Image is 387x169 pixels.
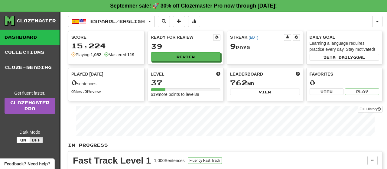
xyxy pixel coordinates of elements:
[85,89,87,94] strong: 0
[345,88,379,95] button: Play
[71,71,103,77] span: Played [DATE]
[230,34,284,40] div: Streak
[310,40,379,52] div: Learning a language requires practice every day. Stay motivated!
[173,16,185,27] button: Add sentence to collection
[5,129,55,135] div: Dark Mode
[17,18,56,24] div: Clozemaster
[5,98,55,114] a: ClozemasterPro
[151,71,164,77] span: Level
[158,16,170,27] button: Search sentences
[71,89,141,95] div: New / Review
[188,157,222,164] button: Fluency Fast Track
[104,52,135,58] div: Mastered:
[310,79,379,86] div: 0
[30,137,43,143] button: Off
[5,90,55,96] div: Get fluent faster.
[216,71,220,77] span: Score more points to level up
[310,54,379,60] button: Seta dailygoal
[230,71,263,77] span: Leaderboard
[71,42,141,50] div: 15,224
[110,3,277,9] strong: September sale! 🚀 30% off Clozemaster Pro now through [DATE]!
[151,52,221,61] button: Review
[249,35,258,40] a: (EDT)
[71,89,74,94] strong: 0
[296,71,300,77] span: This week in points, UTC
[230,78,247,87] span: 762
[71,78,77,87] span: 0
[91,52,101,57] strong: 1,052
[230,79,300,87] div: nd
[188,16,200,27] button: More stats
[151,91,221,97] div: 619 more points to level 38
[358,106,382,112] button: Full History
[68,142,382,148] p: In Progress
[71,79,141,87] div: sentences
[230,42,236,50] span: 9
[71,52,101,58] div: Playing:
[310,34,379,40] div: Daily Goal
[154,158,185,164] div: 1,000 Sentences
[151,43,221,50] div: 39
[333,55,353,59] span: a daily
[151,79,221,86] div: 37
[127,52,134,57] strong: 119
[68,16,155,27] button: Español/English
[310,88,344,95] button: View
[17,137,30,143] button: On
[4,161,50,167] span: Open feedback widget
[230,89,300,95] button: View
[90,19,145,24] span: Español / English
[230,43,300,50] div: Day s
[73,156,151,165] div: Fast Track Level 1
[71,34,141,40] div: Score
[310,71,379,77] div: Favorites
[151,34,213,40] div: Ready for Review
